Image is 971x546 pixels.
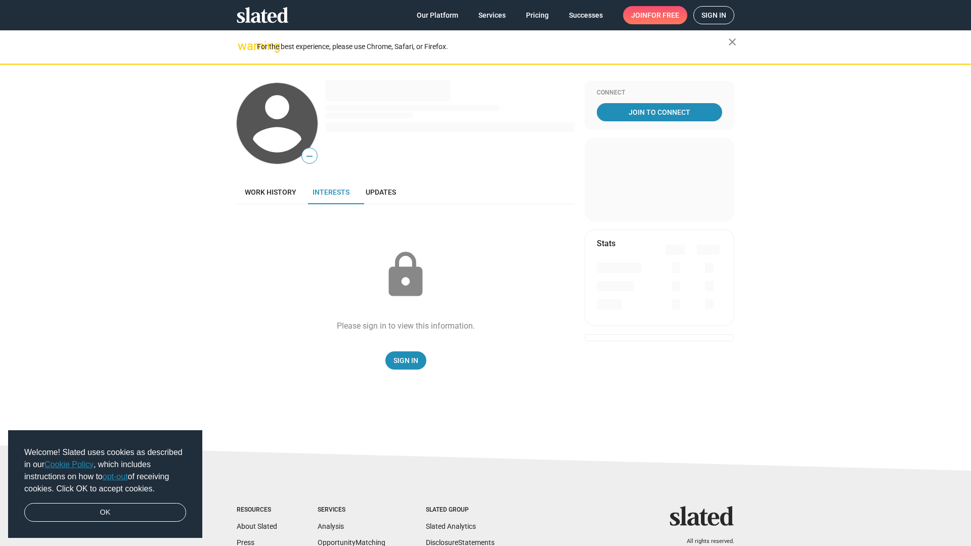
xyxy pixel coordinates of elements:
a: Interests [304,180,358,204]
span: Pricing [526,6,549,24]
a: Cookie Policy [45,460,94,469]
span: Sign In [393,351,418,370]
span: Updates [366,188,396,196]
span: Sign in [701,7,726,24]
a: opt-out [103,472,128,481]
a: About Slated [237,522,277,530]
mat-card-title: Stats [597,238,615,249]
a: Sign in [693,6,734,24]
span: Interests [313,188,349,196]
a: Pricing [518,6,557,24]
a: Analysis [318,522,344,530]
a: Slated Analytics [426,522,476,530]
a: Our Platform [409,6,466,24]
span: — [302,150,317,163]
span: Work history [245,188,296,196]
div: Resources [237,506,277,514]
span: Join To Connect [599,103,720,121]
a: Successes [561,6,611,24]
a: Sign In [385,351,426,370]
span: Join [631,6,679,24]
a: Services [470,6,514,24]
a: Updates [358,180,404,204]
div: For the best experience, please use Chrome, Safari, or Firefox. [257,40,728,54]
span: Our Platform [417,6,458,24]
a: Joinfor free [623,6,687,24]
div: cookieconsent [8,430,202,538]
span: for free [647,6,679,24]
mat-icon: lock [380,250,431,300]
div: Please sign in to view this information. [337,321,475,331]
span: Successes [569,6,603,24]
mat-icon: warning [238,40,250,52]
a: dismiss cookie message [24,503,186,522]
span: Services [478,6,506,24]
span: Welcome! Slated uses cookies as described in our , which includes instructions on how to of recei... [24,446,186,495]
div: Services [318,506,385,514]
div: Slated Group [426,506,495,514]
mat-icon: close [726,36,738,48]
a: Join To Connect [597,103,722,121]
a: Work history [237,180,304,204]
div: Connect [597,89,722,97]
